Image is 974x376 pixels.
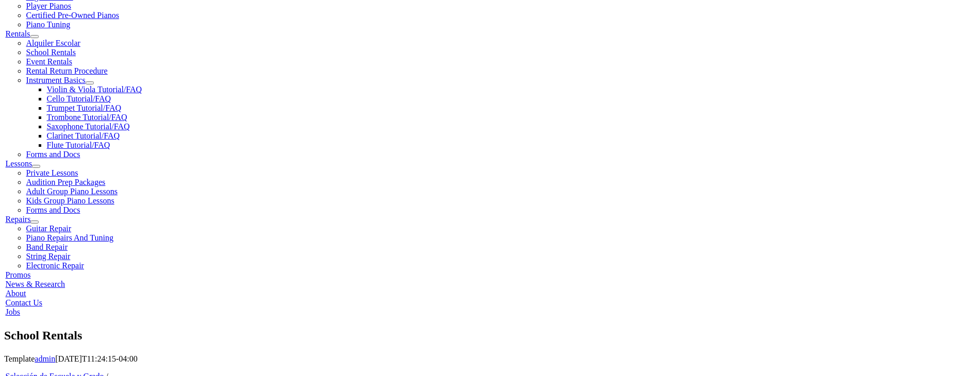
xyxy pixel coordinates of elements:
[6,215,31,224] a: Repairs
[26,168,78,177] a: Private Lessons
[6,280,65,288] a: News & Research
[30,220,39,224] button: Open submenu of Repairs
[26,2,72,10] a: Player Pianos
[47,131,120,140] a: Clarinet Tutorial/FAQ
[26,206,80,214] a: Forms and Docs
[47,141,110,149] a: Flute Tutorial/FAQ
[26,39,80,47] a: Alquiler Escolar
[26,252,71,261] a: String Repair
[6,270,31,279] a: Promos
[47,113,127,122] a: Trombone Tutorial/FAQ
[26,196,114,205] a: Kids Group Piano Lessons
[26,233,113,242] a: Piano Repairs And Tuning
[6,159,32,168] a: Lessons
[26,178,106,186] a: Audition Prep Packages
[26,150,80,159] a: Forms and Docs
[26,261,84,270] a: Electronic Repair
[6,307,20,316] a: Jobs
[47,85,142,94] a: Violin & Viola Tutorial/FAQ
[4,327,970,345] section: Page Title Bar
[47,122,130,131] a: Saxophone Tutorial/FAQ
[26,48,76,57] a: School Rentals
[6,298,43,307] a: Contact Us
[47,104,121,112] a: Trumpet Tutorial/FAQ
[26,224,72,233] a: Guitar Repair
[26,66,108,75] a: Rental Return Procedure
[26,243,68,251] a: Band Repair
[32,165,40,168] button: Open submenu of Lessons
[30,35,39,38] button: Open submenu of Rentals
[26,57,72,66] a: Event Rentals
[6,29,30,38] a: Rentals
[26,11,119,20] a: Certified Pre-Owned Pianos
[86,81,94,84] button: Open submenu of Instrument Basics
[26,187,118,196] a: Adult Group Piano Lessons
[6,289,26,298] a: About
[47,94,111,103] a: Cello Tutorial/FAQ
[26,76,86,84] a: Instrument Basics
[55,354,137,363] span: [DATE]T11:24:15-04:00
[4,327,970,345] h1: School Rentals
[26,20,71,29] a: Piano Tuning
[4,354,35,363] span: Template
[35,354,55,363] a: admin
